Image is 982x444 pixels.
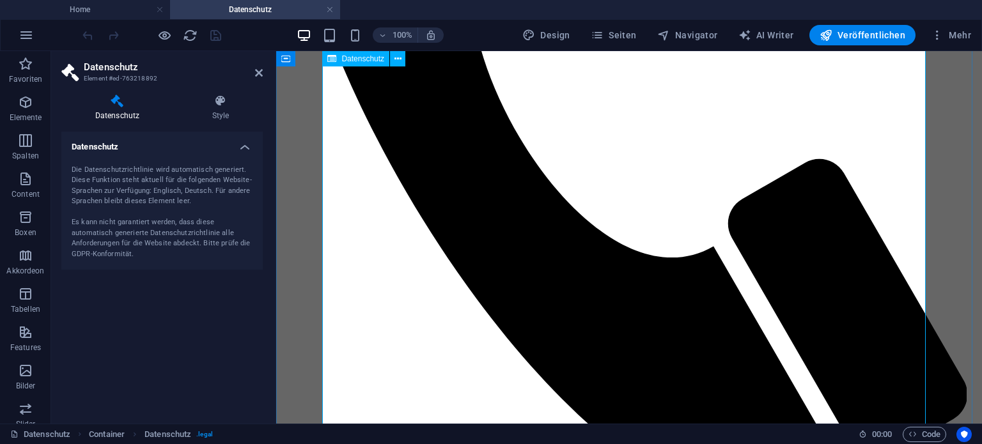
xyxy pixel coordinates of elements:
button: AI Writer [733,25,799,45]
button: 100% [373,27,418,43]
button: Klicke hier, um den Vorschau-Modus zu verlassen [157,27,172,43]
p: Akkordeon [6,266,44,276]
span: Datenschutz [341,55,384,63]
span: 00 00 [872,427,892,442]
h6: 100% [392,27,412,43]
span: Navigator [657,29,718,42]
button: Design [517,25,575,45]
p: Content [12,189,40,199]
button: reload [182,27,198,43]
span: Veröffentlichen [820,29,905,42]
button: Seiten [586,25,642,45]
button: Code [903,427,946,442]
span: Code [908,427,940,442]
nav: breadcrumb [89,427,213,442]
a: Klick, um Auswahl aufzuheben. Doppelklick öffnet Seitenverwaltung [10,427,70,442]
button: Navigator [652,25,723,45]
p: Bilder [16,381,36,391]
h4: Style [178,95,263,121]
span: Klick zum Auswählen. Doppelklick zum Bearbeiten [144,427,191,442]
button: Veröffentlichen [809,25,916,45]
h4: Datenschutz [61,132,263,155]
button: Usercentrics [956,427,972,442]
button: Mehr [926,25,976,45]
h2: Datenschutz [84,61,263,73]
span: Mehr [931,29,971,42]
div: Die Datenschutzrichtlinie wird automatisch generiert. Diese Funktion steht aktuell für die folgen... [72,165,253,260]
span: . legal [196,427,213,442]
h3: Element #ed-763218892 [84,73,237,84]
span: AI Writer [738,29,794,42]
p: Favoriten [9,74,42,84]
i: Bei Größenänderung Zoomstufe automatisch an das gewählte Gerät anpassen. [425,29,437,41]
p: Boxen [15,227,36,238]
p: Slider [16,419,36,429]
p: Elemente [10,112,42,123]
span: Seiten [591,29,637,42]
p: Features [10,342,41,353]
span: Klick zum Auswählen. Doppelklick zum Bearbeiten [89,427,125,442]
span: : [881,429,883,439]
i: Seite neu laden [183,28,198,43]
h6: Session-Zeit [859,427,892,442]
h4: Datenschutz [170,3,340,17]
p: Spalten [12,151,39,161]
span: Design [522,29,570,42]
h4: Datenschutz [61,95,178,121]
p: Tabellen [11,304,40,314]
